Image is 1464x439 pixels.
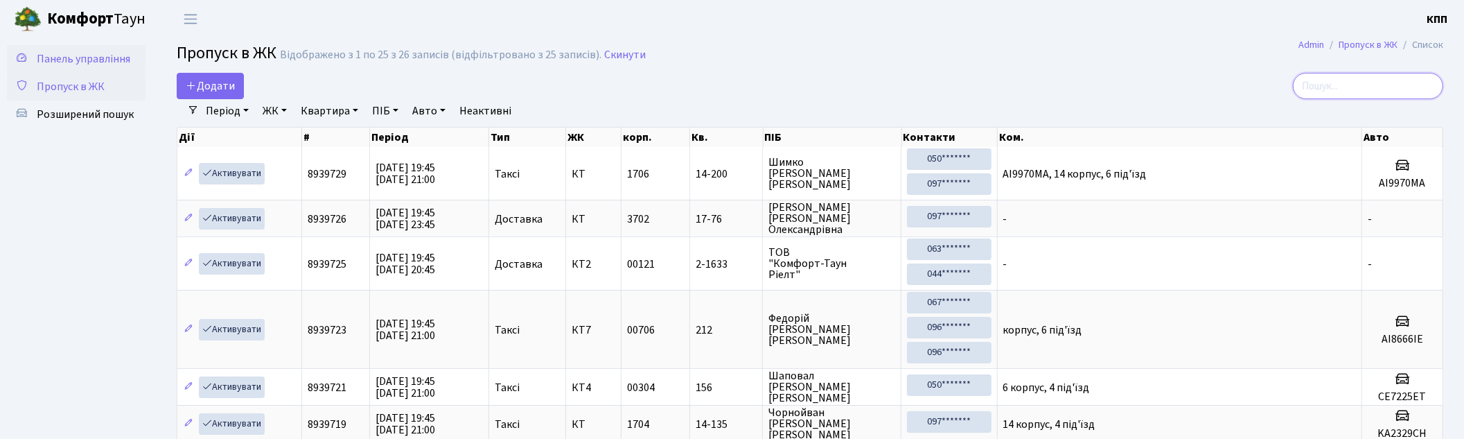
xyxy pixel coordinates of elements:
span: Таун [47,8,145,31]
span: КТ7 [572,325,615,336]
span: Пропуск в ЖК [177,41,276,65]
a: Активувати [199,163,265,184]
span: 00304 [627,380,655,395]
a: Пропуск в ЖК [1339,37,1397,52]
b: Комфорт [47,8,114,30]
span: 17-76 [696,214,757,225]
a: Період [200,99,254,123]
span: [PERSON_NAME] [PERSON_NAME] Олександрівна [768,202,895,235]
a: Додати [177,73,244,99]
span: Шимко [PERSON_NAME] [PERSON_NAME] [768,157,895,190]
a: Admin [1298,37,1324,52]
li: Список [1397,37,1443,53]
span: [DATE] 19:45 [DATE] 21:00 [376,411,435,438]
span: корпус, 6 під'їзд [1003,322,1082,338]
span: КТ [572,419,615,430]
a: ПІБ [367,99,404,123]
h5: АІ8666ІЕ [1368,333,1437,346]
span: 156 [696,382,757,393]
span: Шаповал [PERSON_NAME] [PERSON_NAME] [768,370,895,404]
span: 212 [696,325,757,336]
span: Пропуск в ЖК [37,79,105,94]
a: Пропуск в ЖК [7,73,145,101]
span: AI9970MA, 14 корпус, 6 під'їзд [1003,166,1147,182]
span: ТОВ "Комфорт-Таун Ріелт" [768,247,895,280]
span: Панель управління [37,51,130,67]
span: 6 корпус, 4 під'їзд [1003,380,1090,395]
nav: breadcrumb [1278,31,1464,60]
a: Авто [407,99,451,123]
span: 00706 [627,322,655,338]
span: 8939721 [308,380,346,395]
a: Квартира [295,99,364,123]
span: 1706 [627,166,649,182]
span: Таксі [495,382,520,393]
span: 3702 [627,212,649,227]
span: Таксі [495,419,520,430]
span: 14 корпус, 4 під'їзд [1003,417,1095,432]
a: Активувати [199,319,265,341]
span: 2-1633 [696,259,757,270]
span: [DATE] 19:45 [DATE] 21:00 [376,316,435,343]
button: Переключити навігацію [173,8,208,31]
a: КПП [1427,11,1447,28]
th: ПІБ [764,128,902,147]
th: ЖК [566,128,621,147]
th: корп. [621,128,690,147]
span: - [1368,257,1372,272]
input: Пошук... [1293,73,1443,99]
a: Неактивні [454,99,517,123]
span: 8939723 [308,322,346,338]
a: Активувати [199,208,265,230]
div: Відображено з 1 по 25 з 26 записів (відфільтровано з 25 записів). [280,49,601,62]
span: КТ [572,169,615,180]
span: Федорій [PERSON_NAME] [PERSON_NAME] [768,313,895,346]
span: Доставка [495,214,543,225]
img: logo.png [14,6,42,33]
span: - [1003,212,1007,227]
th: Ком. [998,128,1362,147]
th: Період [370,128,489,147]
span: [DATE] 19:45 [DATE] 23:45 [376,205,435,232]
a: ЖК [257,99,292,123]
span: 8939729 [308,166,346,182]
a: Активувати [199,377,265,398]
th: Контакти [902,128,998,147]
span: [DATE] 19:45 [DATE] 21:00 [376,160,435,187]
h5: СЕ7225ЕТ [1368,390,1437,404]
span: 00121 [627,257,655,272]
span: КТ2 [572,259,615,270]
span: 14-135 [696,419,757,430]
a: Активувати [199,253,265,275]
b: КПП [1427,12,1447,27]
a: Активувати [199,413,265,435]
a: Скинути [604,49,646,62]
th: # [302,128,370,147]
span: - [1003,257,1007,272]
span: Таксі [495,325,520,336]
span: КТ [572,214,615,225]
span: Доставка [495,259,543,270]
span: КТ4 [572,382,615,393]
span: Розширений пошук [37,107,134,122]
span: 14-200 [696,169,757,180]
span: 8939719 [308,417,346,432]
span: 8939725 [308,257,346,272]
th: Кв. [690,128,764,147]
th: Авто [1362,128,1443,147]
span: Додати [186,78,235,94]
span: - [1368,212,1372,227]
a: Панель управління [7,45,145,73]
span: Таксі [495,169,520,180]
span: [DATE] 19:45 [DATE] 20:45 [376,250,435,277]
th: Дії [177,128,302,147]
th: Тип [489,128,566,147]
h5: AI9970MA [1368,177,1437,190]
span: 1704 [627,417,649,432]
span: 8939726 [308,212,346,227]
span: [DATE] 19:45 [DATE] 21:00 [376,374,435,401]
a: Розширений пошук [7,101,145,128]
